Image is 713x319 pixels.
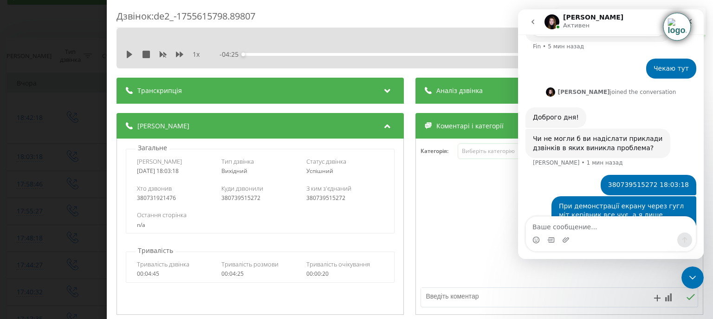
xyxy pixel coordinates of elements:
[137,260,189,268] span: Тривалість дзвінка
[306,167,333,175] span: Успішний
[462,147,578,155] div: Виберіть категорію
[306,260,370,268] span: Тривалість очікування
[136,246,175,255] p: Тривалість
[557,7,706,37] div: Copied to clipboard!
[137,157,182,166] span: [PERSON_NAME]
[137,195,214,201] div: 380731921476
[222,271,299,277] div: 00:04:25
[137,121,189,131] span: [PERSON_NAME]
[306,184,351,193] span: З ким з'єднаний
[222,167,248,175] span: Вихідний
[137,86,182,95] span: Транскрипція
[222,195,299,201] div: 380739515272
[220,50,244,59] span: - 04:25
[137,168,214,174] div: [DATE] 18:03:18
[137,211,187,219] span: Остання сторінка
[222,157,254,166] span: Тип дзвінка
[193,50,200,59] span: 1 x
[437,121,504,131] span: Коментарі і категорії
[222,184,264,193] span: Куди дзвонили
[137,184,172,193] span: Хто дзвонив
[437,86,483,95] span: Аналіз дзвінка
[306,271,384,277] div: 00:00:20
[306,157,346,166] span: Статус дзвінка
[137,222,383,228] div: n/a
[242,53,246,56] div: Accessibility label
[137,271,214,277] div: 00:04:45
[117,10,703,28] div: Дзвінок : de2_-1755615798.89807
[421,148,458,154] h4: Категорія :
[518,9,704,259] iframe: Intercom live chat
[668,18,686,35] img: Timeline extension
[136,143,169,153] p: Загальне
[222,260,279,268] span: Тривалість розмови
[306,195,384,201] div: 380739515272
[681,266,704,289] iframe: Intercom live chat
